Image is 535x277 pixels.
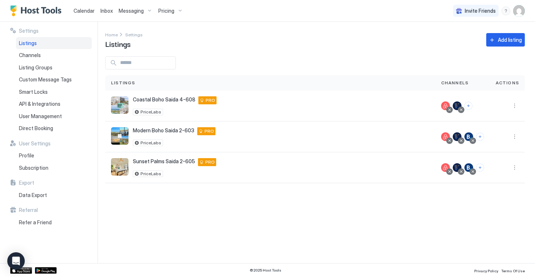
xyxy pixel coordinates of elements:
span: Export [19,180,34,186]
span: Listings [19,40,37,47]
span: Calendar [74,8,95,14]
div: User profile [513,5,525,17]
span: Listings [105,38,131,49]
div: Open Intercom Messenger [7,252,25,270]
span: Coastal Boho Saida 4-608 [133,96,195,103]
span: Direct Booking [19,125,53,132]
a: Inbox [100,7,113,15]
a: Privacy Policy [474,266,498,274]
span: Channels [441,80,469,86]
a: App Store [10,267,32,274]
button: More options [510,132,519,141]
span: Data Export [19,192,47,198]
button: Connect channels [476,164,484,172]
span: © 2025 Host Tools [250,268,281,273]
span: Settings [19,28,39,34]
a: Listings [16,37,92,49]
a: Listing Groups [16,61,92,74]
span: Terms Of Use [501,269,525,273]
span: User Management [19,113,62,120]
div: menu [510,132,519,141]
a: Profile [16,149,92,162]
button: More options [510,101,519,110]
a: Subscription [16,162,92,174]
span: Home [105,32,118,37]
span: Modern Boho Saida 2-603 [133,127,194,134]
span: Messaging [119,8,144,14]
span: Subscription [19,165,48,171]
span: Channels [19,52,41,59]
a: Smart Locks [16,86,92,98]
div: Breadcrumb [125,31,143,38]
div: listing image [111,158,128,176]
div: menu [510,163,519,172]
div: Add listing [498,36,522,44]
span: PRO [205,159,215,165]
a: User Management [16,110,92,123]
a: Home [105,31,118,38]
a: Data Export [16,189,92,201]
div: menu [502,7,510,15]
span: Invite Friends [465,8,496,14]
button: Connect channels [464,102,472,110]
a: Google Play Store [35,267,57,274]
a: Settings [125,31,143,38]
span: Inbox [100,8,113,14]
div: Breadcrumb [105,31,118,38]
span: API & Integrations [19,101,60,107]
div: menu [510,101,519,110]
span: PRO [205,128,214,135]
span: Pricing [158,8,174,14]
span: Sunset Palms Saida 2-605 [133,158,195,165]
span: Smart Locks [19,89,48,95]
span: Listing Groups [19,64,52,71]
input: Input Field [117,57,175,69]
a: Host Tools Logo [10,5,65,16]
span: Refer a Friend [19,219,52,226]
span: Listings [111,80,135,86]
a: Calendar [74,7,95,15]
a: Refer a Friend [16,216,92,229]
span: Referral [19,207,38,213]
div: listing image [111,96,128,114]
a: Channels [16,49,92,61]
span: Privacy Policy [474,269,498,273]
span: Profile [19,152,34,159]
button: Add listing [486,33,525,47]
span: Custom Message Tags [19,76,72,83]
a: Custom Message Tags [16,73,92,86]
a: Terms Of Use [501,266,525,274]
button: Connect channels [476,133,484,141]
span: User Settings [19,140,51,147]
span: Actions [496,80,519,86]
a: Direct Booking [16,122,92,135]
div: listing image [111,127,128,145]
span: Settings [125,32,143,37]
span: PRO [206,97,215,104]
a: API & Integrations [16,98,92,110]
button: More options [510,163,519,172]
